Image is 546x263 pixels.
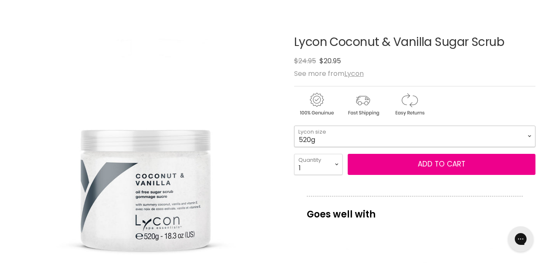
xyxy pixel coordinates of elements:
span: $24.95 [294,56,316,66]
span: $20.95 [319,56,341,66]
p: Goes well with [307,196,523,224]
iframe: Gorgias live chat messenger [504,223,538,255]
h1: Lycon Coconut & Vanilla Sugar Scrub [294,36,535,49]
select: Quantity [294,154,343,175]
span: See more from [294,69,364,78]
img: shipping.gif [341,91,385,117]
img: returns.gif [387,91,432,117]
button: Add to cart [348,154,535,175]
img: genuine.gif [294,91,339,117]
a: Lycon [344,69,364,78]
